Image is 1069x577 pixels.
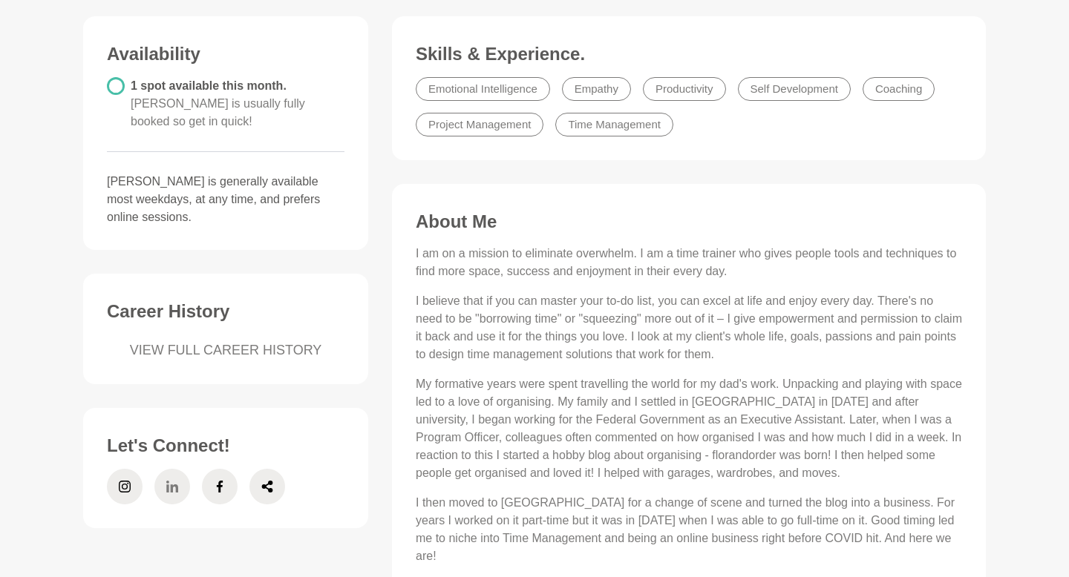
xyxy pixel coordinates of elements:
h3: Skills & Experience. [416,43,962,65]
h3: Let's Connect! [107,435,344,457]
h3: Availability [107,43,344,65]
a: VIEW FULL CAREER HISTORY [107,340,344,360]
span: 1 spot available this month. [131,79,305,128]
a: LinkedIn [154,469,190,504]
h3: Career History [107,300,344,323]
p: My formative years were spent travelling the world for my dad's work. Unpacking and playing with ... [416,375,962,482]
p: I am on a mission to eliminate overwhelm. I am a time trainer who gives people tools and techniqu... [416,245,962,280]
h3: About Me [416,211,962,233]
p: I believe that if you can master your to-do list, you can excel at life and enjoy every day. Ther... [416,292,962,363]
a: Instagram [107,469,143,504]
a: Share [249,469,285,504]
a: Facebook [202,469,238,504]
span: [PERSON_NAME] is usually fully booked so get in quick! [131,97,305,128]
p: [PERSON_NAME] is generally available most weekdays, at any time, and prefers online sessions. [107,173,344,226]
p: I then moved to [GEOGRAPHIC_DATA] for a change of scene and turned the blog into a business. For ... [416,494,962,565]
